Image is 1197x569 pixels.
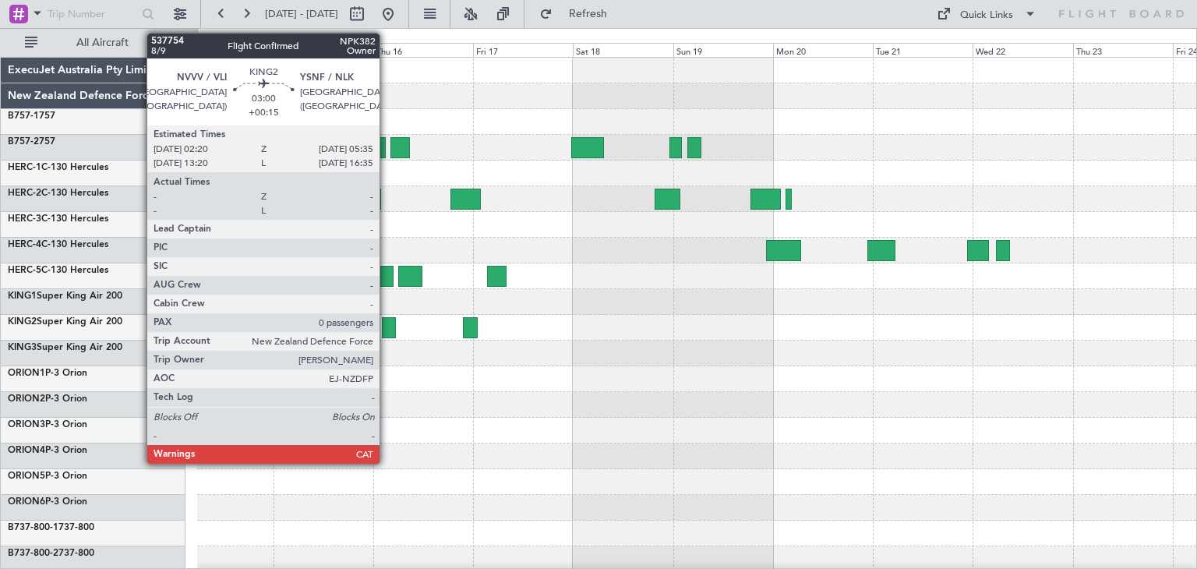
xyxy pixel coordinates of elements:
div: Wed 15 [274,43,373,57]
span: HERC-5 [8,266,41,275]
a: KING1Super King Air 200 [8,292,122,301]
span: [DATE] - [DATE] [265,7,338,21]
span: ORION3 [8,420,45,429]
span: B737-800-1 [8,523,58,532]
div: Quick Links [960,8,1013,23]
div: Thu 16 [373,43,473,57]
button: All Aircraft [17,30,169,55]
span: B737-800-2 [8,549,58,558]
a: B757-1757 [8,111,55,121]
a: KING2Super King Air 200 [8,317,122,327]
span: ORION5 [8,472,45,481]
span: ORION6 [8,497,45,507]
span: ORION1 [8,369,45,378]
span: ORION4 [8,446,45,455]
div: Fri 17 [473,43,573,57]
a: ORION5P-3 Orion [8,472,87,481]
a: HERC-5C-130 Hercules [8,266,108,275]
a: ORION6P-3 Orion [8,497,87,507]
span: HERC-1 [8,163,41,172]
span: HERC-3 [8,214,41,224]
div: Sun 19 [673,43,773,57]
span: HERC-4 [8,240,41,249]
span: KING3 [8,343,37,352]
a: B757-2757 [8,137,55,147]
a: ORION3P-3 Orion [8,420,87,429]
a: HERC-3C-130 Hercules [8,214,108,224]
div: Wed 22 [973,43,1072,57]
span: All Aircraft [41,37,164,48]
a: B737-800-2737-800 [8,549,94,558]
button: Refresh [532,2,626,27]
span: HERC-2 [8,189,41,198]
span: KING2 [8,317,37,327]
div: Mon 20 [773,43,873,57]
div: Sat 18 [573,43,673,57]
div: Tue 14 [173,43,273,57]
span: B757-2 [8,137,39,147]
input: Trip Number [48,2,137,26]
a: HERC-4C-130 Hercules [8,240,108,249]
div: Tue 21 [873,43,973,57]
span: Refresh [556,9,621,19]
span: ORION2 [8,394,45,404]
span: B757-1 [8,111,39,121]
button: Quick Links [929,2,1044,27]
a: ORION4P-3 Orion [8,446,87,455]
a: HERC-2C-130 Hercules [8,189,108,198]
span: KING1 [8,292,37,301]
a: KING3Super King Air 200 [8,343,122,352]
a: HERC-1C-130 Hercules [8,163,108,172]
a: ORION2P-3 Orion [8,394,87,404]
a: B737-800-1737-800 [8,523,94,532]
div: [DATE] [200,31,227,44]
div: Thu 23 [1073,43,1173,57]
a: ORION1P-3 Orion [8,369,87,378]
